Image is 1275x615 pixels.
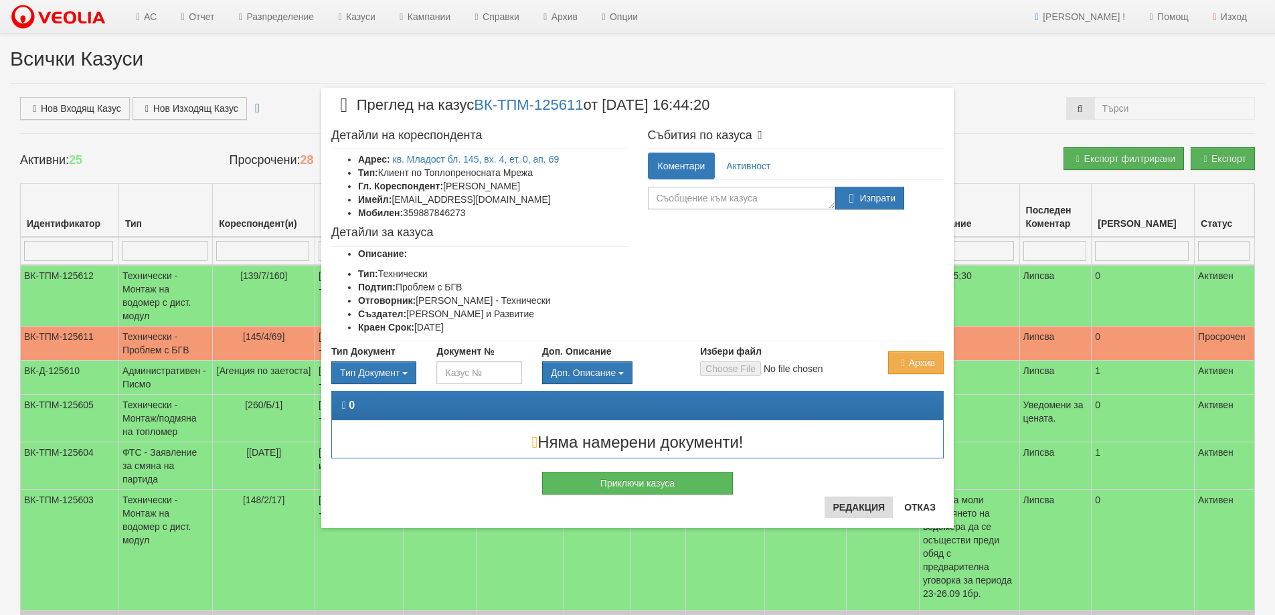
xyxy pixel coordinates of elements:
[358,194,392,205] b: Имейл:
[358,268,378,279] b: Тип:
[358,193,628,206] li: [EMAIL_ADDRESS][DOMAIN_NAME]
[331,345,396,358] label: Тип Документ
[331,361,416,384] button: Тип Документ
[888,351,944,374] button: Архив
[436,361,521,384] input: Казус №
[835,187,905,209] button: Изпрати
[358,206,628,219] li: 359887846273
[825,497,893,518] button: Редакция
[648,129,944,143] h4: Събития по казуса
[896,497,944,518] button: Отказ
[358,280,628,294] li: Проблем с БГВ
[331,98,709,122] span: Преглед на казус от [DATE] 16:44:20
[358,282,396,292] b: Подтип:
[551,367,616,378] span: Доп. Описание
[542,361,680,384] div: Двоен клик, за изчистване на избраната стойност.
[358,154,390,165] b: Адрес:
[542,361,632,384] button: Доп. Описание
[648,153,715,179] a: Коментари
[358,207,403,218] b: Мобилен:
[474,96,583,112] a: ВК-ТПМ-125611
[542,345,611,358] label: Доп. Описание
[358,322,414,333] b: Краен Срок:
[393,154,560,165] a: кв. Младост бл. 145, вх. 4, ет. 0, ап. 69
[436,345,494,358] label: Документ №
[340,367,400,378] span: Тип Документ
[331,361,416,384] div: Двоен клик, за изчистване на избраната стойност.
[332,434,943,451] h3: Няма намерени документи!
[358,309,406,319] b: Създател:
[349,400,355,411] strong: 0
[358,179,628,193] li: [PERSON_NAME]
[358,307,628,321] li: [PERSON_NAME] и Развитие
[358,321,628,334] li: [DATE]
[358,295,416,306] b: Отговорник:
[358,166,628,179] li: Клиент по Топлопреносната Мрежа
[358,248,407,259] b: Описание:
[358,181,443,191] b: Гл. Кореспондент:
[716,153,780,179] a: Активност
[331,129,628,143] h4: Детайли на кореспондента
[358,167,378,178] b: Тип:
[331,226,628,240] h4: Детайли за казуса
[542,472,733,495] button: Приключи казуса
[700,345,762,358] label: Избери файл
[358,267,628,280] li: Технически
[358,294,628,307] li: [PERSON_NAME] - Технически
